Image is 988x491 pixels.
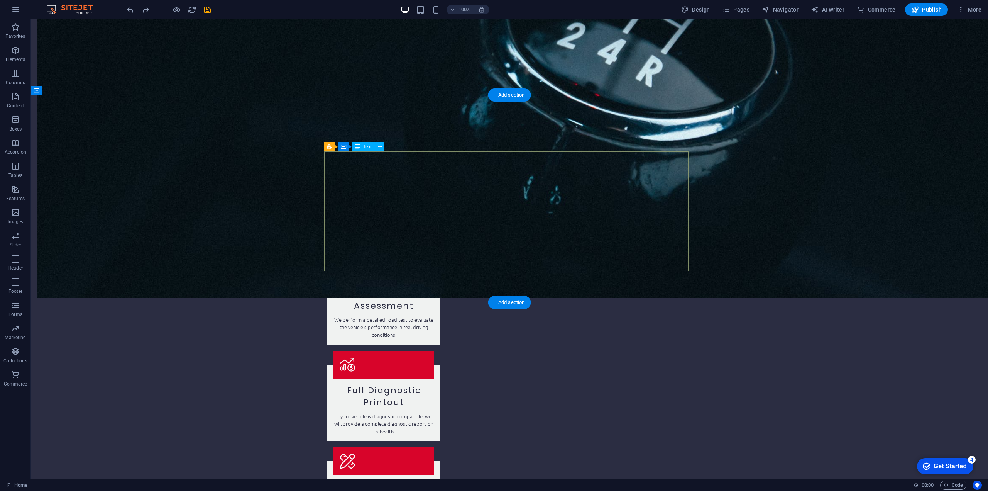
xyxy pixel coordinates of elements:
span: Code [944,481,963,490]
span: Text [363,144,372,149]
button: reload [187,5,196,14]
button: 100% [447,5,474,14]
span: : [927,482,928,488]
span: Commerce [857,6,896,14]
button: More [954,3,985,16]
div: Get Started [23,8,56,15]
p: Content [7,103,24,109]
p: Accordion [5,149,26,155]
button: Click here to leave preview mode and continue editing [172,5,181,14]
button: save [203,5,212,14]
p: Favorites [5,33,25,39]
p: Images [8,219,24,225]
i: Undo: Change text (Ctrl+Z) [126,5,135,14]
button: Pages [719,3,753,16]
span: Pages [722,6,749,14]
p: Features [6,195,25,202]
button: undo [125,5,135,14]
span: AI Writer [811,6,844,14]
div: + Add section [488,88,531,102]
span: Design [681,6,710,14]
i: On resize automatically adjust zoom level to fit chosen device. [478,6,485,13]
p: Forms [8,311,22,318]
div: + Add section [488,296,531,309]
div: 4 [57,2,65,9]
button: Code [940,481,966,490]
button: AI Writer [808,3,848,16]
p: Slider [10,242,22,248]
div: Get Started 4 items remaining, 20% complete [6,4,63,20]
a: Click to cancel selection. Double-click to open Pages [6,481,27,490]
span: More [957,6,981,14]
span: Publish [911,6,942,14]
button: Navigator [759,3,802,16]
div: Design (Ctrl+Alt+Y) [678,3,713,16]
span: 00 00 [922,481,934,490]
i: Redo: Change text (Ctrl+Y, ⌘+Y) [141,5,150,14]
h6: Session time [914,481,934,490]
p: Tables [8,172,22,178]
p: Elements [6,56,25,63]
p: Columns [6,80,25,86]
p: Marketing [5,335,26,341]
button: Publish [905,3,948,16]
img: Editor Logo [44,5,102,14]
p: Boxes [9,126,22,132]
button: Usercentrics [973,481,982,490]
p: Footer [8,288,22,294]
p: Header [8,265,23,271]
i: Reload page [188,5,196,14]
p: Commerce [4,381,27,387]
i: Save (Ctrl+S) [203,5,212,14]
p: Collections [3,358,27,364]
button: Commerce [854,3,899,16]
button: Design [678,3,713,16]
h6: 100% [458,5,470,14]
button: redo [141,5,150,14]
span: Navigator [762,6,799,14]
